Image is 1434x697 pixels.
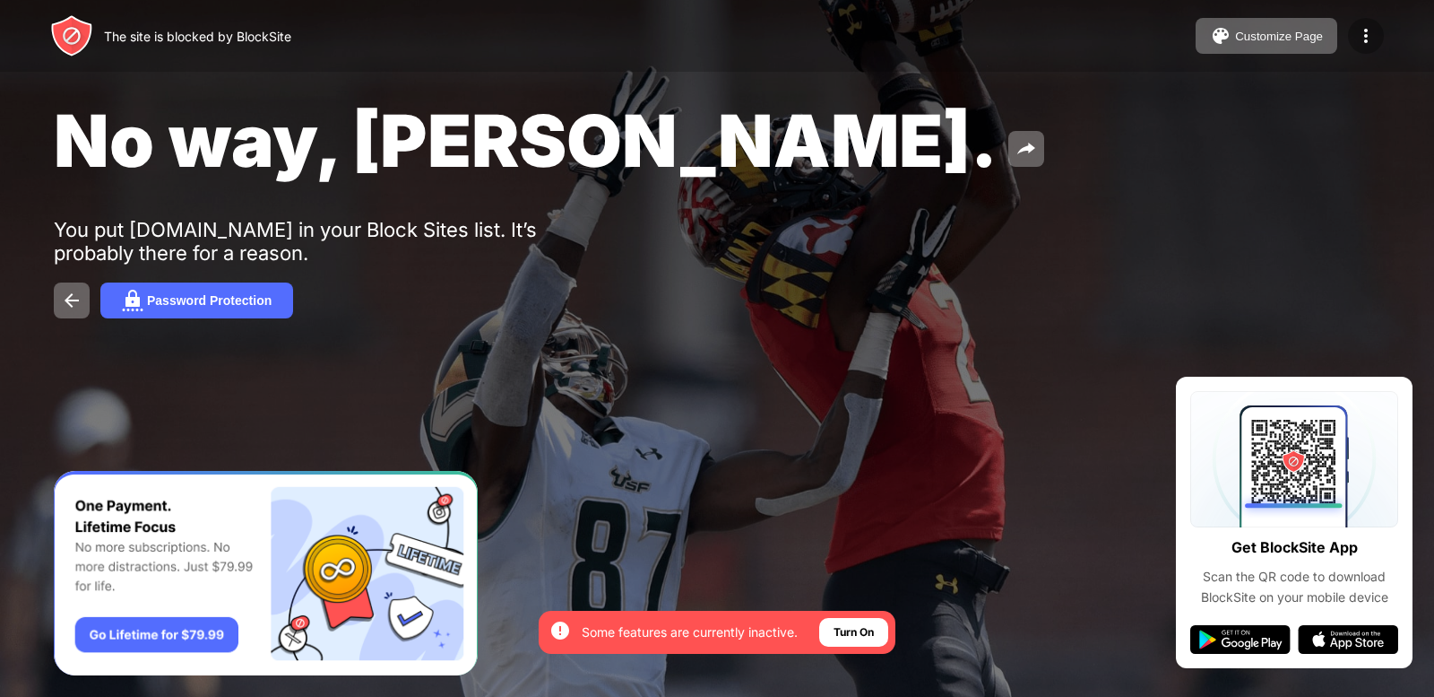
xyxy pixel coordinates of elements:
div: You put [DOMAIN_NAME] in your Block Sites list. It’s probably there for a reason. [54,218,608,265]
div: Turn On [834,623,874,641]
img: share.svg [1015,138,1037,160]
div: Get BlockSite App [1231,535,1358,561]
img: menu-icon.svg [1355,25,1377,47]
img: password.svg [122,290,143,311]
img: header-logo.svg [50,14,93,57]
div: Scan the QR code to download BlockSite on your mobile device [1190,567,1398,607]
img: app-store.svg [1298,625,1398,654]
img: google-play.svg [1190,625,1291,654]
div: Some features are currently inactive. [582,623,798,641]
div: Customize Page [1235,30,1323,43]
div: Password Protection [147,293,272,308]
img: pallet.svg [1210,25,1231,47]
img: qrcode.svg [1190,391,1398,527]
button: Password Protection [100,283,293,318]
span: No way, [PERSON_NAME]. [54,97,998,184]
iframe: Banner [54,471,478,676]
img: error-circle-white.svg [549,620,571,641]
button: Customize Page [1196,18,1337,54]
img: back.svg [61,290,82,311]
div: The site is blocked by BlockSite [104,29,291,44]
